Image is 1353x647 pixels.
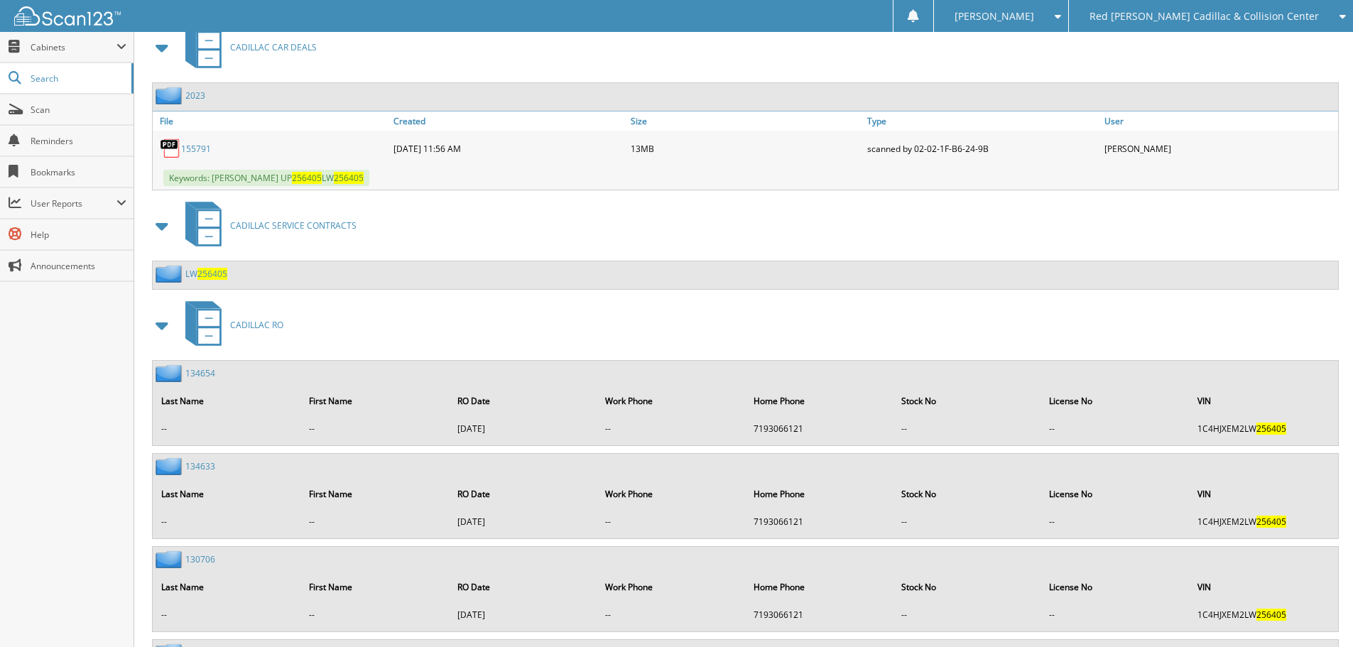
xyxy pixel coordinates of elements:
th: Last Name [154,572,300,602]
th: Work Phone [598,386,744,415]
td: -- [302,510,448,533]
td: -- [598,603,744,626]
td: 1C4HJXEM2LW [1190,510,1337,533]
th: RO Date [450,572,597,602]
span: Scan [31,104,126,116]
img: folder2.png [156,457,185,475]
td: -- [1042,603,1188,626]
td: -- [1042,510,1188,533]
td: -- [894,510,1040,533]
span: Search [31,72,124,85]
a: 155791 [181,143,211,155]
th: License No [1042,572,1188,602]
img: folder2.png [156,265,185,283]
a: Created [390,112,627,131]
span: 256405 [334,172,364,184]
td: 7193066121 [746,510,893,533]
td: 7193066121 [746,417,893,440]
th: Stock No [894,572,1040,602]
span: 256405 [1256,609,1286,621]
span: 256405 [1256,516,1286,528]
span: Red [PERSON_NAME] Cadillac & Collision Center [1090,12,1319,21]
th: Home Phone [746,479,893,509]
a: File [153,112,390,131]
td: -- [894,417,1040,440]
td: -- [154,510,300,533]
td: -- [598,510,744,533]
span: Cabinets [31,41,116,53]
span: 256405 [292,172,322,184]
span: Keywords: [PERSON_NAME] UP LW [163,170,369,186]
img: PDF.png [160,138,181,159]
span: CADILLAC SERVICE CONTRACTS [230,219,357,232]
a: User [1101,112,1338,131]
td: [DATE] [450,417,597,440]
td: 1C4HJXEM2LW [1190,417,1337,440]
span: 256405 [197,268,227,280]
th: Home Phone [746,386,893,415]
td: -- [154,417,300,440]
th: License No [1042,479,1188,509]
div: 13MB [627,134,864,163]
img: scan123-logo-white.svg [14,6,121,26]
td: -- [894,603,1040,626]
a: CADILLAC CAR DEALS [177,19,317,75]
a: LW256405 [185,268,227,280]
a: 130706 [185,553,215,565]
th: VIN [1190,572,1337,602]
a: CADILLAC SERVICE CONTRACTS [177,197,357,254]
th: First Name [302,386,448,415]
span: User Reports [31,197,116,210]
th: Stock No [894,479,1040,509]
th: First Name [302,572,448,602]
a: CADILLAC RO [177,297,283,353]
span: Help [31,229,126,241]
div: scanned by 02-02-1F-B6-24-9B [864,134,1101,163]
a: Type [864,112,1101,131]
td: 7193066121 [746,603,893,626]
td: [DATE] [450,603,597,626]
img: folder2.png [156,87,185,104]
div: [DATE] 11:56 AM [390,134,627,163]
span: [PERSON_NAME] [955,12,1034,21]
th: RO Date [450,479,597,509]
td: -- [598,417,744,440]
iframe: Chat Widget [1282,579,1353,647]
th: License No [1042,386,1188,415]
span: Reminders [31,135,126,147]
img: folder2.png [156,364,185,382]
td: -- [154,603,300,626]
td: -- [302,603,448,626]
span: CADILLAC RO [230,319,283,331]
th: VIN [1190,386,1337,415]
td: [DATE] [450,510,597,533]
a: Size [627,112,864,131]
th: First Name [302,479,448,509]
th: Home Phone [746,572,893,602]
th: VIN [1190,479,1337,509]
span: Bookmarks [31,166,126,178]
th: Last Name [154,479,300,509]
th: Work Phone [598,572,744,602]
td: -- [302,417,448,440]
td: 1C4HJXEM2LW [1190,603,1337,626]
th: Stock No [894,386,1040,415]
span: CADILLAC CAR DEALS [230,41,317,53]
span: 256405 [1256,423,1286,435]
img: folder2.png [156,550,185,568]
a: 2023 [185,89,205,102]
th: RO Date [450,386,597,415]
div: [PERSON_NAME] [1101,134,1338,163]
a: 134633 [185,460,215,472]
td: -- [1042,417,1188,440]
th: Last Name [154,386,300,415]
span: Announcements [31,260,126,272]
a: 134654 [185,367,215,379]
th: Work Phone [598,479,744,509]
